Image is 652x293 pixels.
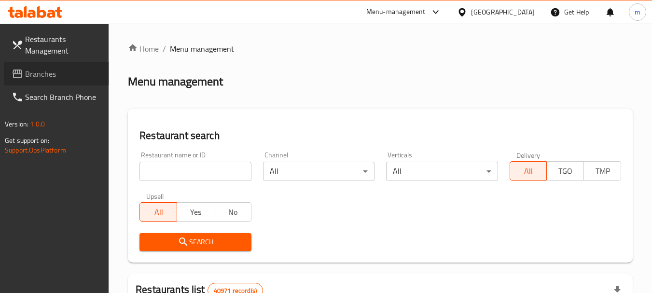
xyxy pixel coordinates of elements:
div: All [386,162,498,181]
span: Restaurants Management [25,33,101,56]
button: Yes [177,202,214,222]
span: Search Branch Phone [25,91,101,103]
span: Menu management [170,43,234,55]
button: All [510,161,547,181]
span: No [218,205,248,219]
a: Branches [4,62,109,85]
input: Search for restaurant name or ID.. [139,162,251,181]
span: Get support on: [5,134,49,147]
button: Search [139,233,251,251]
button: All [139,202,177,222]
a: Search Branch Phone [4,85,109,109]
nav: breadcrumb [128,43,633,55]
span: TMP [588,164,617,178]
span: m [635,7,640,17]
label: Upsell [146,193,164,199]
div: Menu-management [366,6,426,18]
h2: Restaurant search [139,128,621,143]
label: Delivery [516,152,541,158]
span: Branches [25,68,101,80]
button: No [214,202,251,222]
span: All [514,164,543,178]
h2: Menu management [128,74,223,89]
a: Home [128,43,159,55]
span: TGO [551,164,580,178]
span: 1.0.0 [30,118,45,130]
span: Version: [5,118,28,130]
a: Support.OpsPlatform [5,144,66,156]
a: Restaurants Management [4,28,109,62]
button: TGO [546,161,584,181]
button: TMP [583,161,621,181]
div: [GEOGRAPHIC_DATA] [471,7,535,17]
li: / [163,43,166,55]
span: Search [147,236,243,248]
span: Yes [181,205,210,219]
span: All [144,205,173,219]
div: All [263,162,375,181]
